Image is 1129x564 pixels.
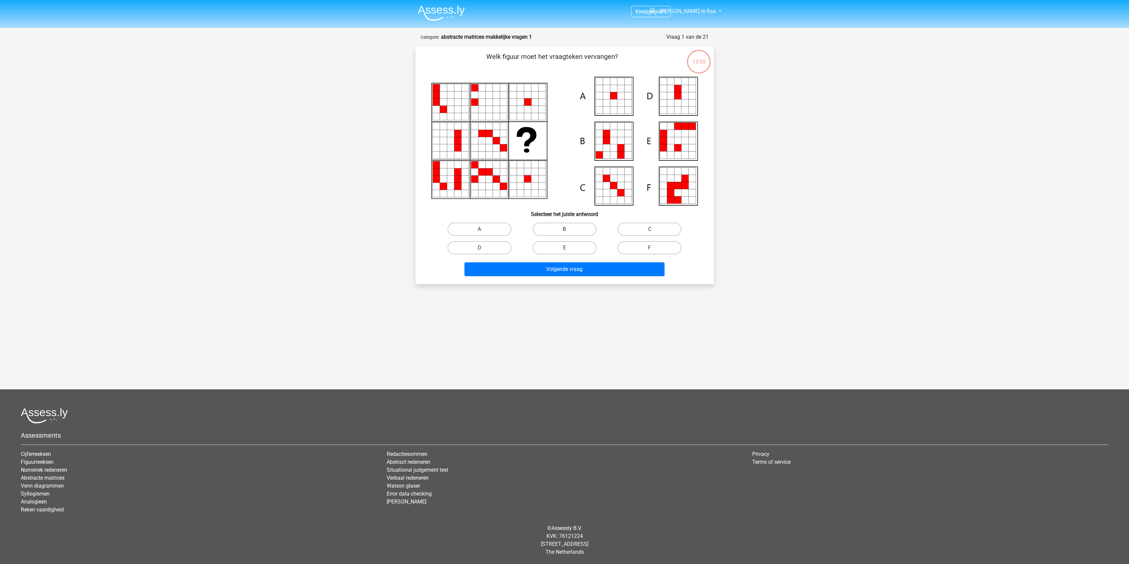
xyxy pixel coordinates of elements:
a: Watson glaser [387,483,420,489]
img: Assessly logo [21,408,68,423]
a: Cijferreeksen [21,451,51,457]
a: Figuurreeksen [21,459,54,465]
strong: abstracte matrices makkelijke vragen 1 [441,34,532,40]
span: Kies [635,8,645,15]
span: premium [645,8,666,15]
a: Privacy [752,451,769,457]
small: Categorie: [421,35,440,40]
h6: Selecteer het juiste antwoord [426,206,703,217]
a: Kiespremium [631,7,670,16]
a: Assessly B.V. [551,525,582,531]
a: Venn diagrammen [21,483,64,489]
a: Abstracte matrices [21,475,65,481]
a: Terms of service [752,459,791,465]
label: F [618,241,681,254]
div: © KVK: 76121224 [STREET_ADDRESS] The Netherlands [16,519,1113,561]
span: [PERSON_NAME] te Raa [660,8,716,14]
a: [PERSON_NAME] te Raa [646,7,716,15]
label: E [533,241,596,254]
a: Numeriek redeneren [21,467,67,473]
a: Situational judgement test [387,467,448,473]
label: D [448,241,511,254]
a: Error data checking [387,491,432,497]
label: C [618,223,681,236]
img: Assessly [418,5,465,21]
a: Reken vaardigheid [21,506,64,513]
h5: Assessments [21,431,1108,439]
label: A [448,223,511,236]
a: Analogieen [21,499,47,505]
a: Syllogismen [21,491,50,497]
label: B [533,223,596,236]
a: Abstract redeneren [387,459,430,465]
div: 13:00 [686,49,711,66]
a: Redactiesommen [387,451,427,457]
div: Vraag 1 van de 21 [666,33,709,41]
p: Welk figuur moet het vraagteken vervangen? [426,52,678,71]
a: Verbaal redeneren [387,475,429,481]
a: [PERSON_NAME] [387,499,426,505]
button: Volgende vraag [464,262,665,276]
